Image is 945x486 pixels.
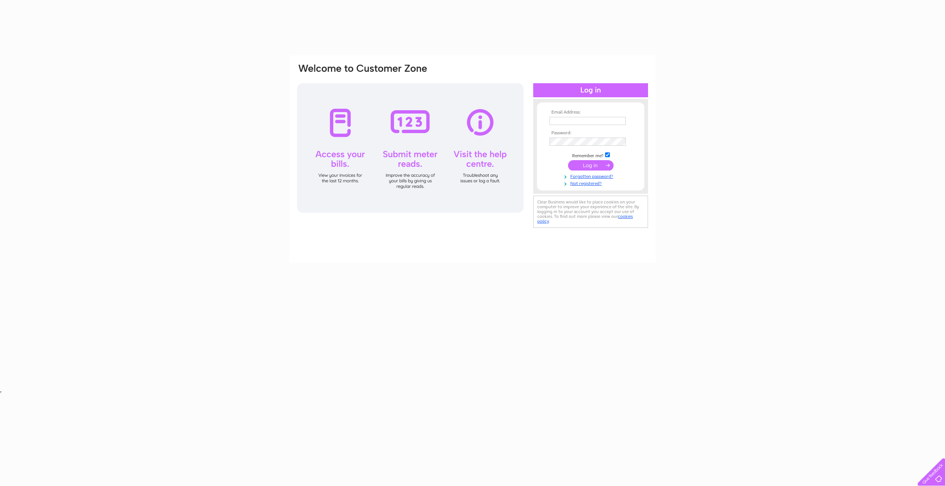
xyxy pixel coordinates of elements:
[550,179,634,186] a: Not registered?
[548,131,634,136] th: Password:
[548,110,634,115] th: Email Address:
[533,196,648,228] div: Clear Business would like to place cookies on your computer to improve your experience of the sit...
[568,160,614,171] input: Submit
[537,214,633,224] a: cookies policy
[548,151,634,159] td: Remember me?
[550,172,634,179] a: Forgotten password?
